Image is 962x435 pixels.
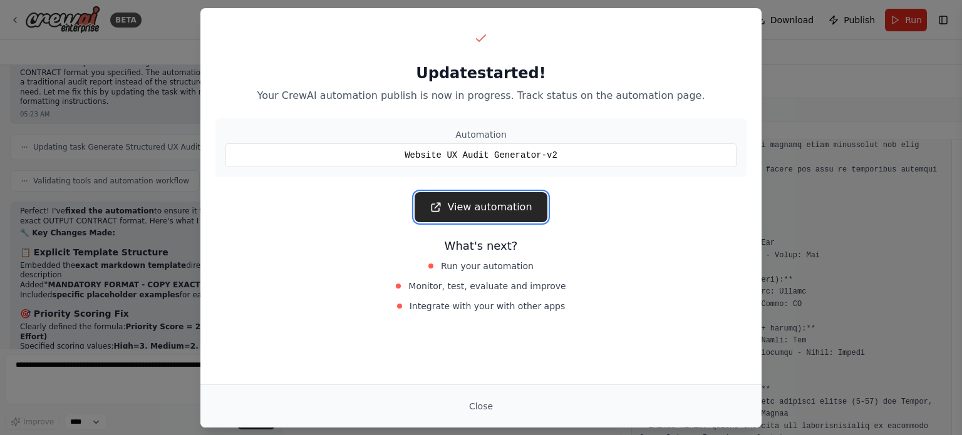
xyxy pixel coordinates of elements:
div: Website UX Audit Generator-v2 [225,143,737,167]
span: Monitor, test, evaluate and improve [408,280,566,292]
span: Integrate with your with other apps [410,300,566,312]
h3: What's next? [215,237,747,255]
button: Close [459,395,503,417]
div: Automation [225,128,737,141]
p: Your CrewAI automation publish is now in progress. Track status on the automation page. [215,88,747,103]
span: Run your automation [441,260,534,272]
a: View automation [415,192,547,222]
h2: Update started! [215,63,747,83]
